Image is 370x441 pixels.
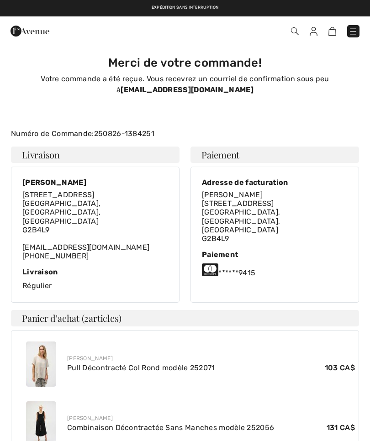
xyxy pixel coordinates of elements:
div: Régulier [22,268,168,291]
div: [PERSON_NAME] [67,414,355,422]
img: Panier d'achat [328,27,336,36]
div: [EMAIL_ADDRESS][DOMAIN_NAME] [22,190,168,261]
div: Livraison [22,268,168,276]
span: [STREET_ADDRESS] [GEOGRAPHIC_DATA], [GEOGRAPHIC_DATA], [GEOGRAPHIC_DATA] G2B4L9 [22,190,100,234]
p: Votre commande a été reçue. Vous recevrez un courriel de confirmation sous peu à [16,73,354,95]
div: Paiement [202,250,348,259]
a: 250826-1384251 [94,129,154,138]
a: Combinaison Décontractée Sans Manches modèle 252056 [67,423,274,432]
h3: Merci de votre commande! [16,56,354,70]
div: Adresse de facturation [202,178,348,187]
h4: Paiement [190,147,359,163]
span: 2 [84,312,89,324]
strong: [EMAIL_ADDRESS][DOMAIN_NAME] [121,85,253,94]
img: 1ère Avenue [11,22,49,40]
span: [STREET_ADDRESS] [GEOGRAPHIC_DATA], [GEOGRAPHIC_DATA], [GEOGRAPHIC_DATA] G2B4L9 [202,199,280,243]
h4: Panier d'achat ( articles) [11,310,359,326]
div: Numéro de Commande: [5,128,365,139]
a: Pull Décontracté Col Rond modèle 252071 [67,363,215,372]
span: 103 CA$ [325,362,355,373]
h4: Livraison [11,147,180,163]
span: [PERSON_NAME] [202,190,263,199]
span: 131 CA$ [327,422,355,433]
a: [PHONE_NUMBER] [22,252,89,260]
div: [PERSON_NAME] [22,178,168,187]
img: Recherche [291,27,299,35]
img: Menu [349,27,358,36]
div: [PERSON_NAME] [67,354,355,362]
a: 1ère Avenue [11,26,49,35]
img: Pull Décontracté Col Rond modèle 252071 [26,341,56,387]
img: Mes infos [310,27,317,36]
